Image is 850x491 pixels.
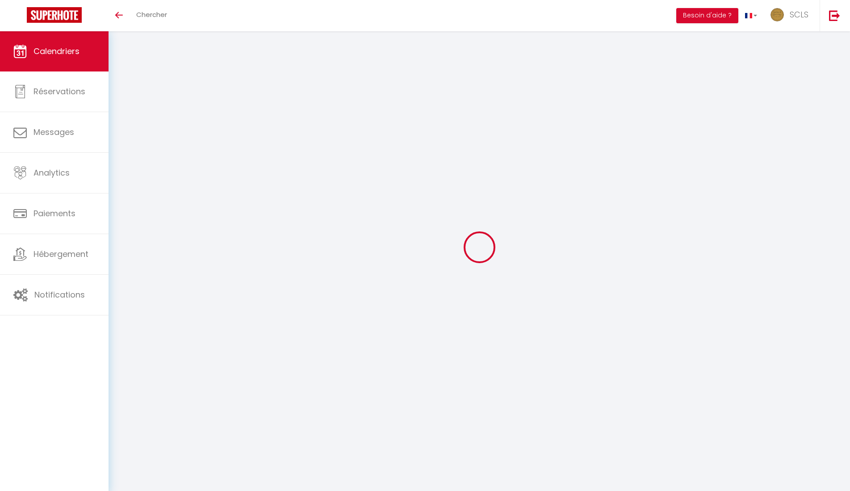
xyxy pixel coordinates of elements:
[676,8,738,23] button: Besoin d'aide ?
[770,8,784,21] img: ...
[33,248,88,260] span: Hébergement
[34,289,85,300] span: Notifications
[33,86,85,97] span: Réservations
[136,10,167,19] span: Chercher
[27,7,82,23] img: Super Booking
[790,9,808,20] span: SCLS
[33,208,75,219] span: Paiements
[33,167,70,178] span: Analytics
[33,46,80,57] span: Calendriers
[33,126,74,138] span: Messages
[829,10,840,21] img: logout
